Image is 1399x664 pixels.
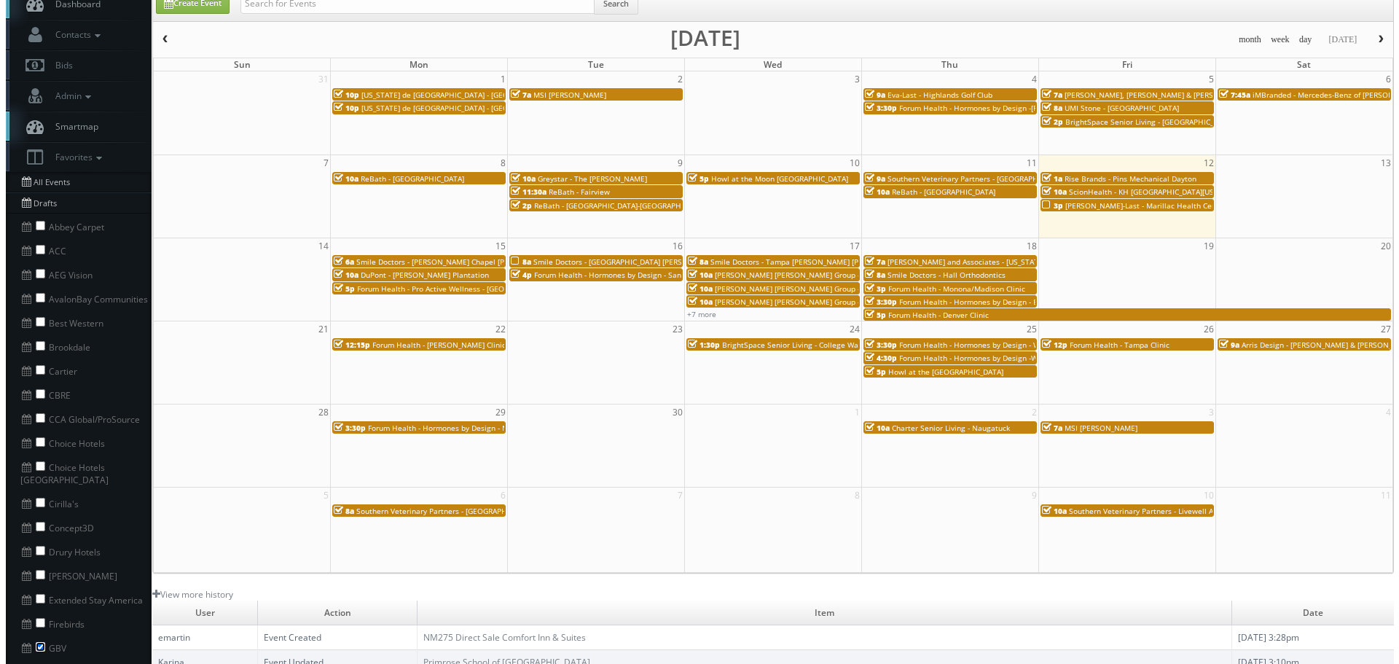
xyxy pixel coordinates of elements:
[350,506,531,516] span: Southern Veterinary Partners - [GEOGRAPHIC_DATA]
[543,187,604,197] span: ReBath - Fairview
[488,405,501,420] span: 29
[670,488,678,503] span: 7
[665,405,678,420] span: 30
[682,270,707,280] span: 10a
[582,58,598,71] span: Tue
[146,588,227,601] a: View more history
[859,353,891,363] span: 4:30p
[665,238,678,254] span: 16
[1196,321,1210,337] span: 26
[528,90,600,100] span: MSI [PERSON_NAME]
[681,309,710,319] a: +7 more
[1059,423,1132,433] span: MSI [PERSON_NAME]
[886,187,990,197] span: ReBath - [GEOGRAPHIC_DATA]
[1024,405,1032,420] span: 2
[1373,238,1387,254] span: 20
[847,488,855,503] span: 8
[1213,340,1234,350] span: 9a
[228,58,245,71] span: Sun
[528,270,726,280] span: Forum Health - Hormones by Design - San Antonio Clinic
[1202,405,1210,420] span: 3
[1196,238,1210,254] span: 19
[709,270,1092,280] span: [PERSON_NAME] [PERSON_NAME] Group - [GEOGRAPHIC_DATA], [GEOGRAPHIC_DATA] (Fry) - [STREET_ADDRESS]
[356,103,557,113] span: [US_STATE] de [GEOGRAPHIC_DATA] - [GEOGRAPHIC_DATA]
[682,173,703,184] span: 5p
[355,270,483,280] span: DuPont - [PERSON_NAME] Plantation
[886,423,1004,433] span: Charter Senior Living - Naugatuck
[418,631,580,644] a: NM275 Direct Sale Comfort Inn & Suites
[362,423,569,433] span: Forum Health - Hormones by Design - New Braunfels Clinic
[1196,155,1210,171] span: 12
[356,90,557,100] span: [US_STATE] de [GEOGRAPHIC_DATA] - [GEOGRAPHIC_DATA]
[1063,506,1354,516] span: Southern Veterinary Partners - Livewell Animal Urgent Care of [GEOGRAPHIC_DATA]
[328,257,348,267] span: 6a
[505,90,525,100] span: 7a
[493,488,501,503] span: 6
[1373,155,1387,171] span: 13
[1288,31,1312,49] button: day
[1019,155,1032,171] span: 11
[859,340,891,350] span: 3:30p
[859,103,891,113] span: 3:30p
[1064,340,1164,350] span: Forum Health - Tampa Clinic
[893,297,1074,307] span: Forum Health - Hormones by Design - Boerne Clinic
[882,284,1019,294] span: Forum Health - Monona/Madison Clinic
[1036,423,1057,433] span: 7a
[42,120,93,133] span: Smartmap
[859,297,891,307] span: 3:30p
[842,155,855,171] span: 10
[859,423,884,433] span: 10a
[682,297,707,307] span: 10a
[42,90,89,102] span: Admin
[328,270,353,280] span: 10a
[670,71,678,87] span: 2
[404,58,423,71] span: Mon
[1059,103,1173,113] span: UMI Stone - [GEOGRAPHIC_DATA]
[311,71,324,87] span: 31
[859,270,879,280] span: 8a
[505,270,526,280] span: 4p
[859,187,884,197] span: 10a
[682,340,714,350] span: 1:30p
[1260,31,1289,49] button: week
[859,90,879,100] span: 9a
[42,28,98,41] span: Contacts
[1228,31,1261,49] button: month
[532,173,641,184] span: Greystar - The [PERSON_NAME]
[316,488,324,503] span: 5
[1213,90,1245,100] span: 7:45a
[412,601,1226,625] td: Item
[882,367,998,377] span: Howl at the [GEOGRAPHIC_DATA]
[1063,187,1235,197] span: ScionHealth - KH [GEOGRAPHIC_DATA][US_STATE]
[1059,117,1228,127] span: BrightSpace Senior Living - [GEOGRAPHIC_DATA]
[936,58,952,71] span: Thu
[682,284,707,294] span: 10a
[350,257,594,267] span: Smile Doctors - [PERSON_NAME] Chapel [PERSON_NAME] Orthodontic
[311,405,324,420] span: 28
[847,405,855,420] span: 1
[146,601,252,625] td: User
[682,257,702,267] span: 8a
[1373,488,1387,503] span: 11
[1202,71,1210,87] span: 5
[859,257,879,267] span: 7a
[146,625,252,650] td: emartin
[328,423,360,433] span: 3:30p
[311,238,324,254] span: 14
[893,340,1067,350] span: Forum Health - Hormones by Design - Waco Clinic
[847,71,855,87] span: 3
[1059,200,1220,211] span: [PERSON_NAME]-Last - Marillac Health Center
[709,297,1092,307] span: [PERSON_NAME] [PERSON_NAME] Group - [GEOGRAPHIC_DATA], [GEOGRAPHIC_DATA] (Fry) - [STREET_ADDRESS]
[842,238,855,254] span: 17
[716,340,858,350] span: BrightSpace Senior Living - College Walk
[328,103,353,113] span: 10p
[705,173,842,184] span: Howl at the Moon [GEOGRAPHIC_DATA]
[328,284,349,294] span: 5p
[328,506,348,516] span: 8a
[328,173,353,184] span: 10a
[882,270,1000,280] span: Smile Doctors - Hall Orthodontics
[670,155,678,171] span: 9
[1036,187,1061,197] span: 10a
[505,257,525,267] span: 8a
[1036,103,1057,113] span: 8a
